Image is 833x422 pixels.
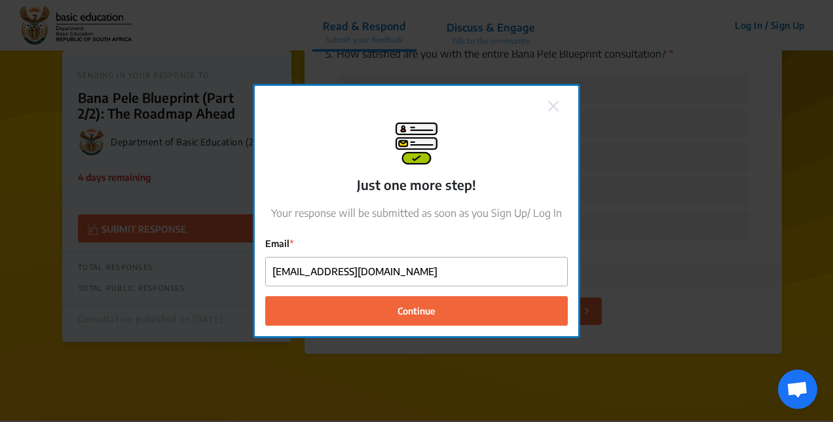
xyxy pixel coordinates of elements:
span: Continue [398,304,435,318]
div: Open chat [778,370,817,409]
input: Email [266,258,567,286]
p: Just one more step! [357,175,476,195]
p: Your response will be submitted as soon as you Sign Up/ Log In [271,205,562,221]
img: signup-modal.png [396,123,437,164]
img: close.png [548,101,559,111]
label: Email [265,237,568,250]
button: Continue [265,296,568,326]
